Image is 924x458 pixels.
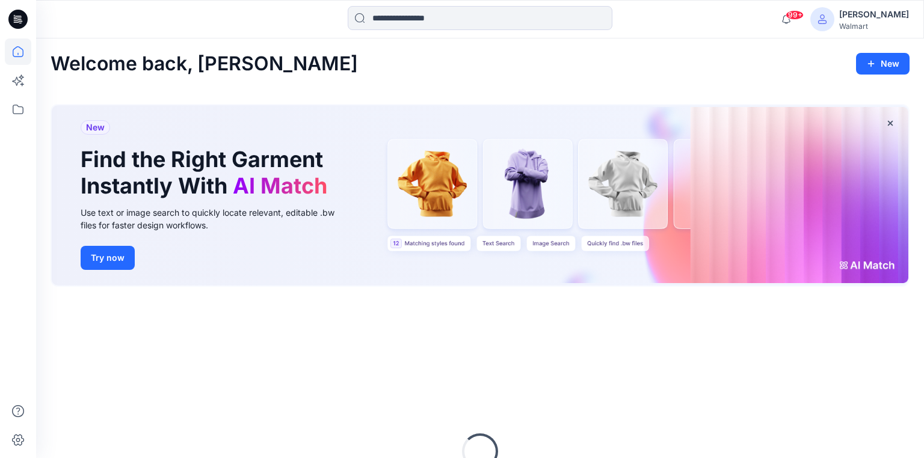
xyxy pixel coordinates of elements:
span: New [86,120,105,135]
div: Use text or image search to quickly locate relevant, editable .bw files for faster design workflows. [81,206,351,231]
h1: Find the Right Garment Instantly With [81,147,333,198]
div: Walmart [839,22,909,31]
svg: avatar [818,14,827,24]
span: 99+ [786,10,804,20]
button: Try now [81,246,135,270]
span: AI Match [233,173,327,199]
button: New [856,53,910,75]
h2: Welcome back, [PERSON_NAME] [51,53,358,75]
div: [PERSON_NAME] [839,7,909,22]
